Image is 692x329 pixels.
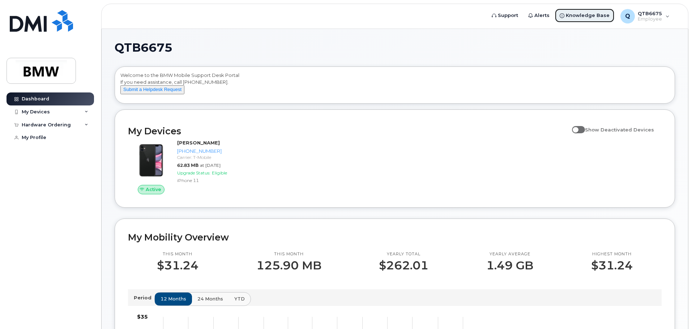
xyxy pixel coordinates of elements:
[486,259,533,272] p: 1.49 GB
[177,148,252,155] div: [PHONE_NUMBER]
[134,143,168,178] img: iPhone_11.jpg
[128,139,255,194] a: Active[PERSON_NAME][PHONE_NUMBER]Carrier: T-Mobile62.83 MBat [DATE]Upgrade Status:EligibleiPhone 11
[128,232,662,243] h2: My Mobility Overview
[212,170,227,176] span: Eligible
[572,123,578,129] input: Show Deactivated Devices
[134,294,154,301] p: Period
[177,177,252,183] div: iPhone 11
[234,295,245,302] span: YTD
[157,251,198,257] p: This month
[256,259,321,272] p: 125.90 MB
[591,251,633,257] p: Highest month
[120,86,184,92] a: Submit a Helpdesk Request
[486,251,533,257] p: Yearly average
[177,154,252,160] div: Carrier: T-Mobile
[585,127,654,133] span: Show Deactivated Devices
[137,313,148,320] tspan: $35
[120,85,184,94] button: Submit a Helpdesk Request
[661,298,687,324] iframe: Messenger Launcher
[177,140,220,146] strong: [PERSON_NAME]
[197,295,223,302] span: 24 months
[177,163,198,168] span: 62.83 MB
[177,170,210,176] span: Upgrade Status:
[200,163,221,168] span: at [DATE]
[591,259,633,272] p: $31.24
[115,42,172,53] span: QTB6675
[157,259,198,272] p: $31.24
[379,251,428,257] p: Yearly total
[146,186,161,193] span: Active
[120,72,669,101] div: Welcome to the BMW Mobile Support Desk Portal If you need assistance, call [PHONE_NUMBER].
[128,126,568,137] h2: My Devices
[256,251,321,257] p: This month
[379,259,428,272] p: $262.01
